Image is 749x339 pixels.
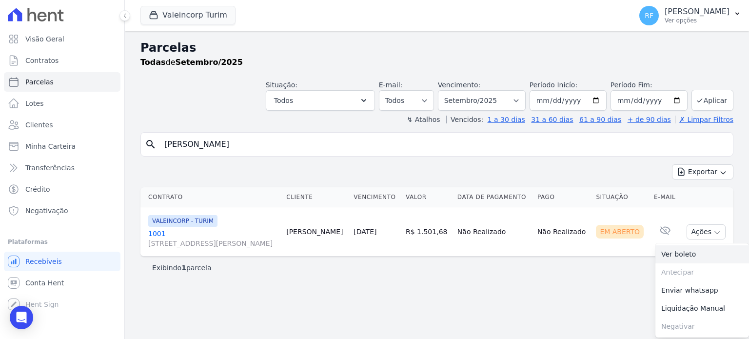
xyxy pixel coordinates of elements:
[4,201,120,220] a: Negativação
[4,51,120,70] a: Contratos
[655,245,749,263] a: Ver boleto
[4,94,120,113] a: Lotes
[438,81,480,89] label: Vencimento:
[453,207,533,257] td: Não Realizado
[25,278,64,288] span: Conta Hent
[402,187,453,207] th: Valor
[4,72,120,92] a: Parcelas
[4,115,120,135] a: Clientes
[25,163,75,173] span: Transferências
[266,90,375,111] button: Todos
[140,187,282,207] th: Contrato
[354,228,376,236] a: [DATE]
[25,184,50,194] span: Crédito
[266,81,297,89] label: Situação:
[531,116,573,123] a: 31 a 60 dias
[140,58,166,67] strong: Todas
[530,81,577,89] label: Período Inicío:
[140,57,243,68] p: de
[453,187,533,207] th: Data de Pagamento
[611,80,688,90] label: Período Fim:
[488,116,525,123] a: 1 a 30 dias
[274,95,293,106] span: Todos
[25,257,62,266] span: Recebíveis
[350,187,402,207] th: Vencimento
[282,207,350,257] td: [PERSON_NAME]
[691,90,733,111] button: Aplicar
[446,116,483,123] label: Vencidos:
[148,239,278,248] span: [STREET_ADDRESS][PERSON_NAME]
[645,12,653,19] span: RF
[25,120,53,130] span: Clientes
[596,225,644,239] div: Em Aberto
[4,29,120,49] a: Visão Geral
[148,229,278,248] a: 1001[STREET_ADDRESS][PERSON_NAME]
[25,77,54,87] span: Parcelas
[8,236,117,248] div: Plataformas
[25,34,64,44] span: Visão Geral
[665,17,729,24] p: Ver opções
[687,224,726,239] button: Ações
[665,7,729,17] p: [PERSON_NAME]
[379,81,403,89] label: E-mail:
[25,141,76,151] span: Minha Carteira
[579,116,621,123] a: 61 a 90 dias
[25,56,59,65] span: Contratos
[4,158,120,178] a: Transferências
[10,306,33,329] div: Open Intercom Messenger
[140,6,236,24] button: Valeincorp Turim
[675,116,733,123] a: ✗ Limpar Filtros
[148,215,217,227] span: VALEINCORP - TURIM
[402,207,453,257] td: R$ 1.501,68
[631,2,749,29] button: RF [PERSON_NAME] Ver opções
[25,99,44,108] span: Lotes
[650,187,681,207] th: E-mail
[4,252,120,271] a: Recebíveis
[533,187,592,207] th: Pago
[672,164,733,179] button: Exportar
[533,207,592,257] td: Não Realizado
[628,116,671,123] a: + de 90 dias
[4,179,120,199] a: Crédito
[25,206,68,216] span: Negativação
[140,39,733,57] h2: Parcelas
[176,58,243,67] strong: Setembro/2025
[592,187,650,207] th: Situação
[4,137,120,156] a: Minha Carteira
[4,273,120,293] a: Conta Hent
[181,264,186,272] b: 1
[152,263,212,273] p: Exibindo parcela
[158,135,729,154] input: Buscar por nome do lote ou do cliente
[282,187,350,207] th: Cliente
[407,116,440,123] label: ↯ Atalhos
[145,139,157,150] i: search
